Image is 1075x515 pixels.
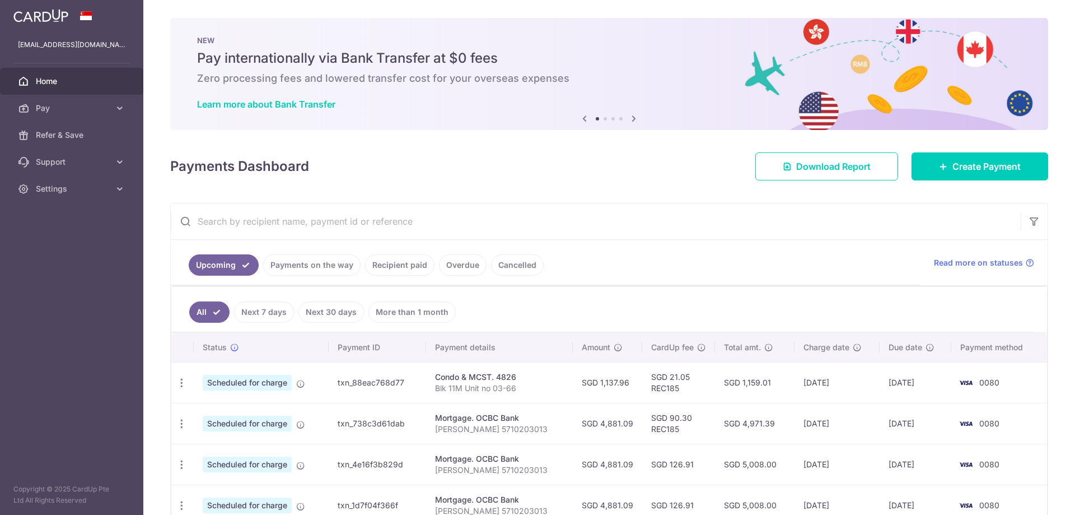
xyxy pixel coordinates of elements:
[36,129,110,141] span: Refer & Save
[329,403,426,444] td: txn_738c3d61dab
[189,301,230,323] a: All
[170,18,1048,130] img: Bank transfer banner
[955,376,977,389] img: Bank Card
[715,362,794,403] td: SGD 1,159.01
[263,254,361,276] a: Payments on the way
[368,301,456,323] a: More than 1 month
[952,160,1021,173] span: Create Payment
[329,444,426,485] td: txn_4e16f3b829d
[794,444,880,485] td: [DATE]
[36,183,110,194] span: Settings
[435,494,564,505] div: Mortgage. OCBC Bank
[197,49,1021,67] h5: Pay internationally via Bank Transfer at $0 fees
[955,458,977,471] img: Bank Card
[13,9,68,22] img: CardUp
[934,257,1034,268] a: Read more on statuses
[979,500,999,510] span: 0080
[951,333,1047,362] th: Payment method
[18,39,125,50] p: [EMAIL_ADDRESS][DOMAIN_NAME]
[298,301,364,323] a: Next 30 days
[573,362,642,403] td: SGD 1,137.96
[794,403,880,444] td: [DATE]
[435,424,564,435] p: [PERSON_NAME] 5710203013
[880,444,951,485] td: [DATE]
[435,383,564,394] p: Blk 11M Unit no 03-66
[435,372,564,383] div: Condo & MCST. 4826
[955,417,977,430] img: Bank Card
[197,99,335,110] a: Learn more about Bank Transfer
[36,103,110,114] span: Pay
[203,498,292,513] span: Scheduled for charge
[203,416,292,432] span: Scheduled for charge
[426,333,573,362] th: Payment details
[642,403,715,444] td: SGD 90.30 REC185
[912,152,1048,180] a: Create Payment
[170,156,309,177] h4: Payments Dashboard
[715,403,794,444] td: SGD 4,971.39
[724,342,761,353] span: Total amt.
[197,36,1021,45] p: NEW
[803,342,849,353] span: Charge date
[642,362,715,403] td: SGD 21.05 REC185
[329,362,426,403] td: txn_88eac768d77
[203,457,292,472] span: Scheduled for charge
[234,301,294,323] a: Next 7 days
[715,444,794,485] td: SGD 5,008.00
[435,465,564,476] p: [PERSON_NAME] 5710203013
[197,72,1021,85] h6: Zero processing fees and lowered transfer cost for your overseas expenses
[979,378,999,387] span: 0080
[880,362,951,403] td: [DATE]
[491,254,544,276] a: Cancelled
[203,342,227,353] span: Status
[573,444,642,485] td: SGD 4,881.09
[329,333,426,362] th: Payment ID
[755,152,898,180] a: Download Report
[880,403,951,444] td: [DATE]
[979,419,999,428] span: 0080
[794,362,880,403] td: [DATE]
[582,342,610,353] span: Amount
[203,375,292,391] span: Scheduled for charge
[934,257,1023,268] span: Read more on statuses
[651,342,694,353] span: CardUp fee
[979,460,999,469] span: 0080
[955,499,977,512] img: Bank Card
[889,342,922,353] span: Due date
[189,254,259,276] a: Upcoming
[642,444,715,485] td: SGD 126.91
[439,254,487,276] a: Overdue
[36,156,110,168] span: Support
[573,403,642,444] td: SGD 4,881.09
[435,412,564,424] div: Mortgage. OCBC Bank
[796,160,871,173] span: Download Report
[171,203,1021,239] input: Search by recipient name, payment id or reference
[36,76,110,87] span: Home
[365,254,434,276] a: Recipient paid
[435,453,564,465] div: Mortgage. OCBC Bank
